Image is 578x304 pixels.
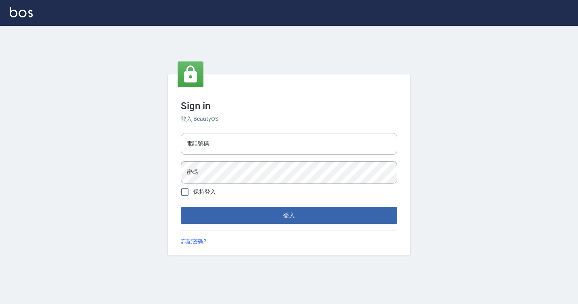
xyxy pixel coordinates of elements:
h6: 登入 BeautyOS [181,115,397,123]
button: 登入 [181,207,397,224]
h3: Sign in [181,100,397,112]
a: 忘記密碼? [181,237,206,246]
span: 保持登入 [193,188,216,196]
img: Logo [10,7,33,17]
